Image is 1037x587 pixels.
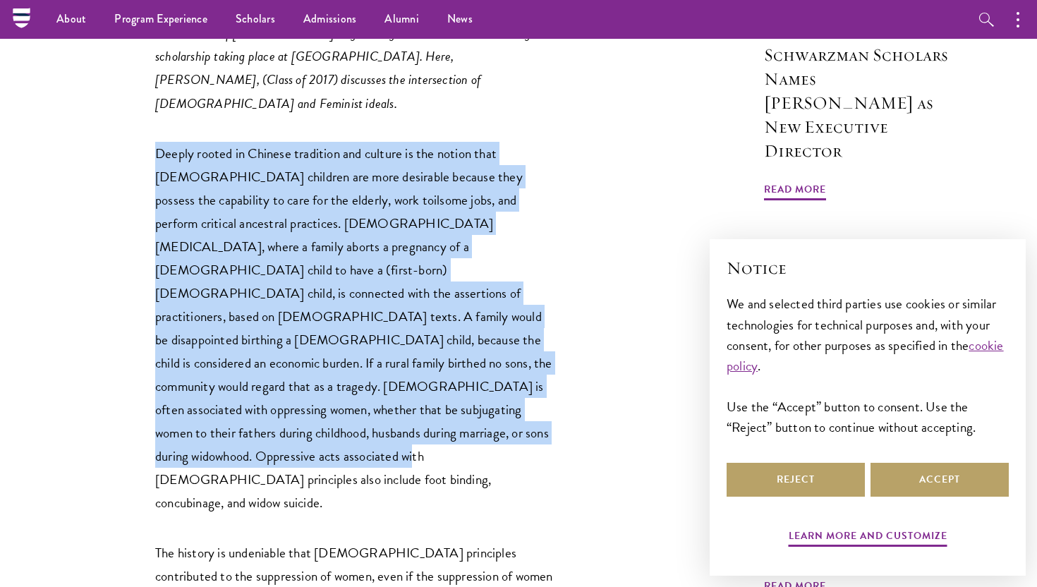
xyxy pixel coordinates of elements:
button: Reject [727,463,865,497]
h3: Schwarzman Scholars Names [PERSON_NAME] as New Executive Director [764,43,967,163]
p: Deeply rooted in Chinese tradition and culture is the notion that [DEMOGRAPHIC_DATA] children are... [155,142,557,515]
button: Accept [871,463,1009,497]
a: Press Releases Schwarzman Scholars Names [PERSON_NAME] as New Executive Director Read More [764,15,967,202]
a: cookie policy [727,335,1004,376]
h2: Notice [727,256,1009,280]
button: Learn more and customize [789,527,947,549]
div: We and selected third parties use cookies or similar technologies for technical purposes and, wit... [727,293,1009,437]
span: Read More [764,181,826,202]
